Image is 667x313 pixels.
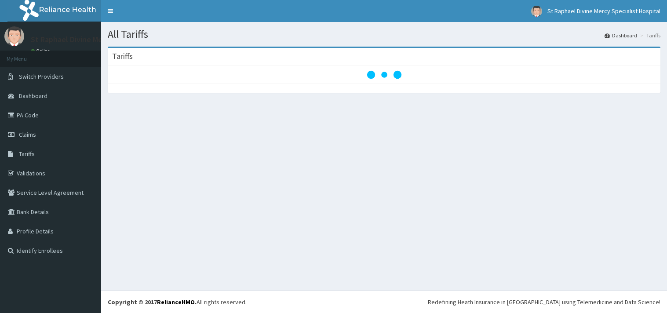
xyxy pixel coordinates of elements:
[531,6,542,17] img: User Image
[31,36,179,44] p: St Raphael Divine Mercy Specialist Hospital
[19,150,35,158] span: Tariffs
[547,7,660,15] span: St Raphael Divine Mercy Specialist Hospital
[157,298,195,306] a: RelianceHMO
[638,32,660,39] li: Tariffs
[108,29,660,40] h1: All Tariffs
[112,52,133,60] h3: Tariffs
[19,73,64,80] span: Switch Providers
[19,131,36,138] span: Claims
[101,291,667,313] footer: All rights reserved.
[31,48,52,54] a: Online
[4,26,24,46] img: User Image
[428,298,660,306] div: Redefining Heath Insurance in [GEOGRAPHIC_DATA] using Telemedicine and Data Science!
[367,57,402,92] svg: audio-loading
[605,32,637,39] a: Dashboard
[19,92,47,100] span: Dashboard
[108,298,197,306] strong: Copyright © 2017 .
